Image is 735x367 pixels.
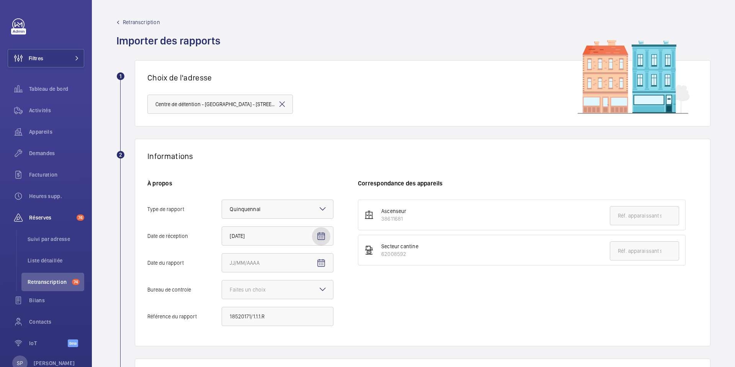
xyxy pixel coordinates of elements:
span: Date du rapport [147,260,222,265]
div: 2 [117,151,124,159]
span: Tableau de bord [29,85,84,93]
span: IoT [29,339,68,347]
input: Tapez l'adresse concernée [147,95,293,114]
span: Facturation [29,171,84,179]
input: Réf. apparaissant sur le document [610,241,679,261]
img: elevator.svg [364,210,374,220]
span: 74 [77,215,84,221]
button: Open calendar [312,227,330,246]
div: Secteur cantine [381,242,418,250]
span: Type de rapport [147,206,222,212]
h1: Informations [147,151,193,161]
span: Liste détaillée [28,257,84,264]
img: freight_elevator.svg [364,246,374,255]
div: 38611681 [381,215,407,223]
h6: Correspondance des appareils [358,179,698,187]
div: Ascenseur [381,207,407,215]
h1: Importer des rapports [116,34,225,48]
span: Retranscription [123,18,160,26]
span: Date de réception [147,233,222,239]
span: 74 [72,279,80,285]
span: Activités [29,106,84,114]
span: Demandes [29,149,84,157]
h6: À propos [147,179,333,187]
span: Réserves [29,214,73,221]
span: Heures supp. [29,192,84,200]
span: Référence du rapport [147,314,222,319]
p: [PERSON_NAME] [34,359,75,367]
div: 62008592 [381,250,418,258]
button: Open calendar [312,254,330,272]
span: Suivi par adresse [28,235,84,243]
span: Bureau de controle [147,287,222,292]
p: SP [17,359,23,367]
button: Filtres [8,49,84,67]
span: Appareils [29,128,84,136]
div: 1 [117,72,124,80]
input: Réf. apparaissant sur le document [610,206,679,225]
img: buildings [539,39,692,114]
span: Beta [68,339,78,347]
span: Contacts [29,318,84,326]
input: Date de réceptionOpen calendar [222,226,333,246]
h1: Choix de l'adresse [147,73,698,82]
span: Retranscription [28,278,69,286]
input: Date du rapportOpen calendar [222,253,333,272]
input: Référence du rapport [222,307,333,326]
span: Quinquennal [230,206,260,212]
span: Bilans [29,297,84,304]
span: Filtres [29,54,43,62]
div: Faites un choix [230,286,285,293]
